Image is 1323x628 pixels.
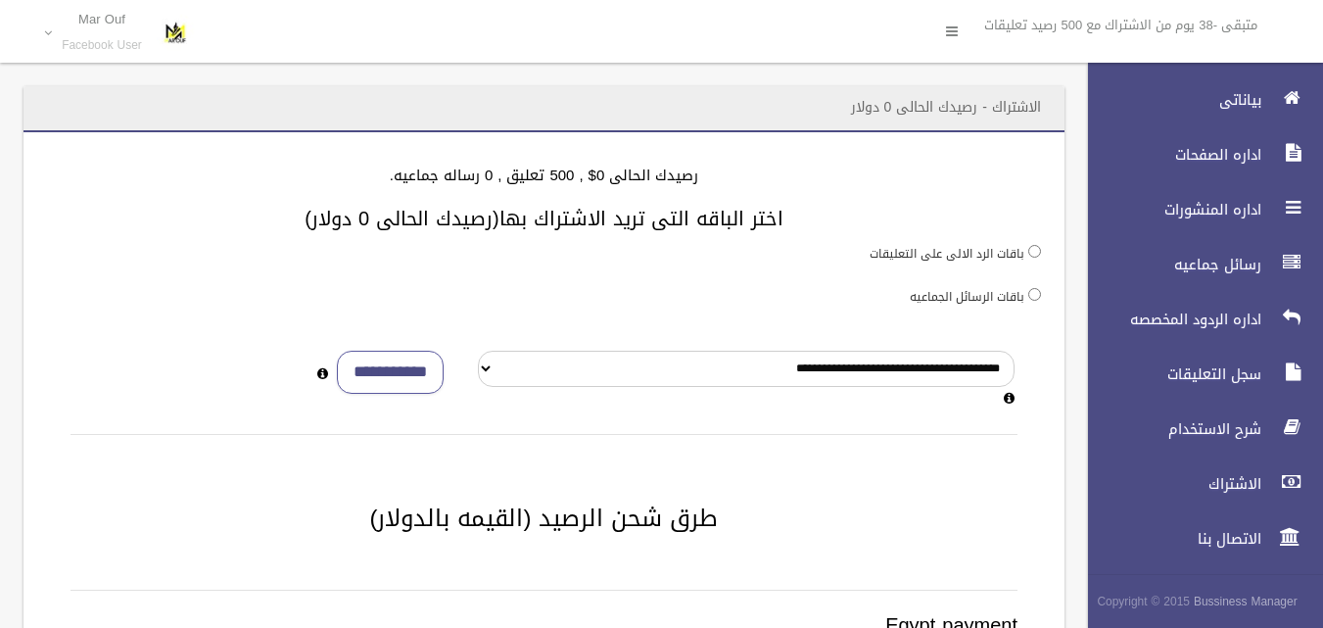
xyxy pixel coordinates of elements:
h4: رصيدك الحالى 0$ , 500 تعليق , 0 رساله جماعيه. [47,168,1041,184]
a: الاتصال بنا [1071,517,1323,560]
label: باقات الرد الالى على التعليقات [870,243,1024,265]
small: Facebook User [62,38,142,53]
a: الاشتراك [1071,462,1323,506]
span: اداره الصفحات [1071,145,1267,165]
p: Mar Ouf [62,12,142,26]
a: رسائل جماعيه [1071,243,1323,286]
h3: اختر الباقه التى تريد الاشتراك بها(رصيدك الحالى 0 دولار) [47,208,1041,229]
span: الاتصال بنا [1071,529,1267,549]
h2: طرق شحن الرصيد (القيمه بالدولار) [47,506,1041,531]
a: شرح الاستخدام [1071,408,1323,451]
span: شرح الاستخدام [1071,419,1267,439]
span: سجل التعليقات [1071,364,1267,384]
span: اداره الردود المخصصه [1071,310,1267,329]
a: اداره المنشورات [1071,188,1323,231]
a: اداره الصفحات [1071,133,1323,176]
label: باقات الرسائل الجماعيه [910,286,1024,308]
a: اداره الردود المخصصه [1071,298,1323,341]
span: رسائل جماعيه [1071,255,1267,274]
strong: Bussiness Manager [1194,591,1298,612]
span: اداره المنشورات [1071,200,1267,219]
span: Copyright © 2015 [1097,591,1190,612]
header: الاشتراك - رصيدك الحالى 0 دولار [827,88,1064,126]
span: الاشتراك [1071,474,1267,494]
a: سجل التعليقات [1071,353,1323,396]
span: بياناتى [1071,90,1267,110]
a: بياناتى [1071,78,1323,121]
